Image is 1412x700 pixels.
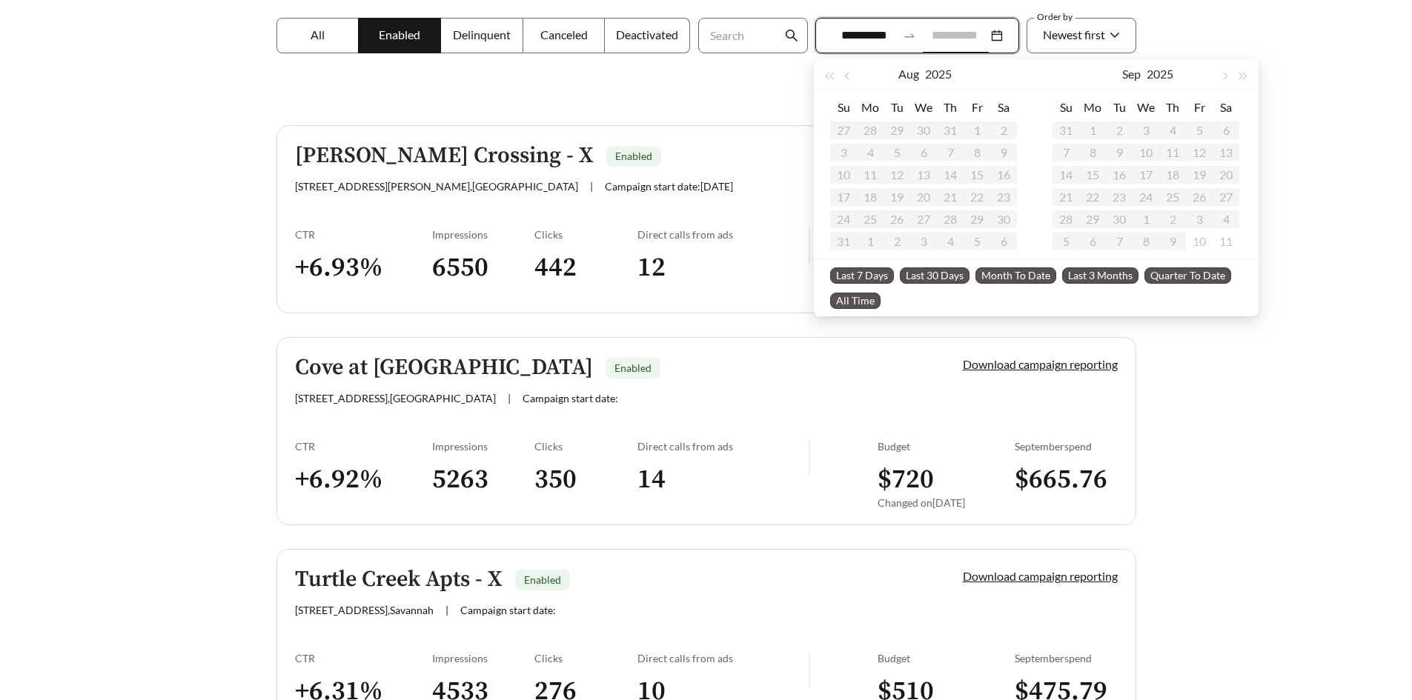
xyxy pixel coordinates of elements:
[615,150,652,162] span: Enabled
[534,463,637,496] h3: 350
[1133,96,1159,119] th: We
[1144,267,1231,284] span: Quarter To Date
[1213,230,1239,253] td: 2025-10-11
[295,356,593,380] h5: Cove at [GEOGRAPHIC_DATA]
[878,652,1015,664] div: Budget
[637,251,809,284] h3: 12
[1159,96,1186,119] th: Th
[1015,440,1118,453] div: September spend
[963,357,1118,371] a: Download campaign reporting
[432,251,535,284] h3: 6550
[809,228,810,264] img: line
[295,652,432,664] div: CTR
[605,180,733,193] span: Campaign start date: [DATE]
[830,293,881,309] span: All Time
[903,29,916,42] span: swap-right
[295,440,432,453] div: CTR
[1217,233,1235,250] div: 11
[295,144,594,168] h5: [PERSON_NAME] Crossing - X
[523,392,618,404] span: Campaign start date:
[910,96,937,119] th: We
[432,228,535,241] div: Impressions
[878,440,1015,453] div: Budget
[276,125,1136,313] a: [PERSON_NAME] Crossing - XEnabled[STREET_ADDRESS][PERSON_NAME],[GEOGRAPHIC_DATA]|Campaign start d...
[590,180,593,193] span: |
[534,440,637,453] div: Clicks
[830,267,894,284] span: Last 7 Days
[1015,652,1118,664] div: September spend
[637,652,809,664] div: Direct calls from ads
[898,59,919,89] button: Aug
[900,267,969,284] span: Last 30 Days
[276,337,1136,525] a: Cove at [GEOGRAPHIC_DATA]Enabled[STREET_ADDRESS],[GEOGRAPHIC_DATA]|Campaign start date:Download c...
[975,267,1056,284] span: Month To Date
[809,440,810,476] img: line
[1043,27,1105,41] span: Newest first
[534,652,637,664] div: Clicks
[508,392,511,404] span: |
[460,604,556,616] span: Campaign start date:
[311,27,325,41] span: All
[884,96,910,119] th: Tu
[540,27,588,41] span: Canceled
[1122,59,1141,89] button: Sep
[637,228,809,241] div: Direct calls from ads
[878,496,1015,509] div: Changed on [DATE]
[963,569,1118,583] a: Download campaign reporting
[937,96,964,119] th: Th
[295,567,503,592] h5: Turtle Creek Apts - X
[453,27,511,41] span: Delinquent
[295,463,432,496] h3: + 6.92 %
[445,604,448,616] span: |
[1190,233,1208,250] div: 10
[1213,96,1239,119] th: Sa
[830,96,857,119] th: Su
[295,251,432,284] h3: + 6.93 %
[534,228,637,241] div: Clicks
[295,180,578,193] span: [STREET_ADDRESS][PERSON_NAME] , [GEOGRAPHIC_DATA]
[857,96,884,119] th: Mo
[1186,230,1213,253] td: 2025-10-10
[379,27,420,41] span: Enabled
[990,96,1017,119] th: Sa
[1015,463,1118,496] h3: $ 665.76
[1186,96,1213,119] th: Fr
[964,96,990,119] th: Fr
[534,251,637,284] h3: 442
[637,440,809,453] div: Direct calls from ads
[1062,267,1138,284] span: Last 3 Months
[1079,96,1106,119] th: Mo
[637,463,809,496] h3: 14
[295,604,434,616] span: [STREET_ADDRESS] , Savannah
[524,573,561,586] span: Enabled
[878,463,1015,496] h3: $ 720
[1106,96,1133,119] th: Tu
[295,392,496,404] span: [STREET_ADDRESS] , [GEOGRAPHIC_DATA]
[1147,59,1173,89] button: 2025
[925,59,952,89] button: 2025
[614,361,652,374] span: Enabled
[1053,96,1079,119] th: Su
[785,29,798,42] span: search
[432,652,535,664] div: Impressions
[903,29,916,42] span: to
[432,440,535,453] div: Impressions
[616,27,678,41] span: Deactivated
[295,228,432,241] div: CTR
[432,463,535,496] h3: 5263
[809,652,810,687] img: line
